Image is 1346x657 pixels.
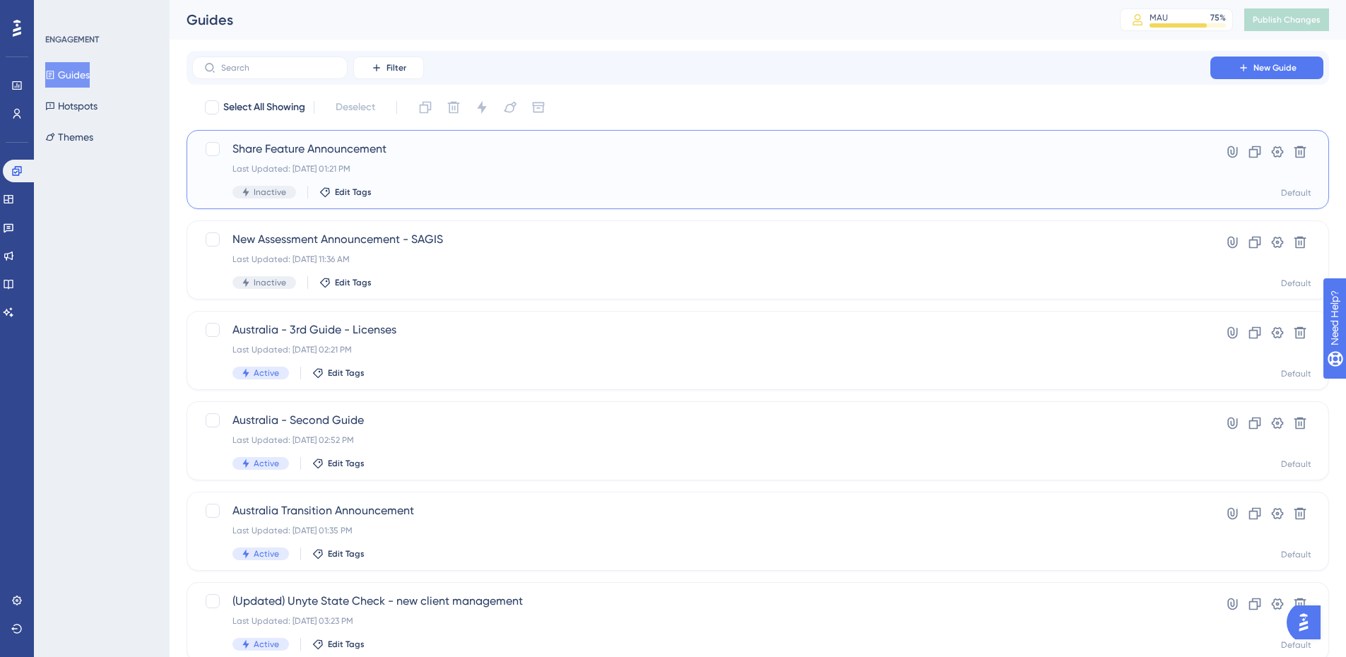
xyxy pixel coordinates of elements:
[232,412,1170,429] span: Australia - Second Guide
[232,525,1170,536] div: Last Updated: [DATE] 01:35 PM
[33,4,88,20] span: Need Help?
[323,95,388,120] button: Deselect
[386,62,406,73] span: Filter
[254,277,286,288] span: Inactive
[232,502,1170,519] span: Australia Transition Announcement
[254,639,279,650] span: Active
[1150,12,1168,23] div: MAU
[328,639,365,650] span: Edit Tags
[223,99,305,116] span: Select All Showing
[1281,549,1311,560] div: Default
[1210,57,1323,79] button: New Guide
[232,321,1170,338] span: Australia - 3rd Guide - Licenses
[335,187,372,198] span: Edit Tags
[45,62,90,88] button: Guides
[232,231,1170,248] span: New Assessment Announcement - SAGIS
[1287,601,1329,644] iframe: UserGuiding AI Assistant Launcher
[1253,62,1297,73] span: New Guide
[232,593,1170,610] span: (Updated) Unyte State Check - new client management
[1253,14,1321,25] span: Publish Changes
[1244,8,1329,31] button: Publish Changes
[335,277,372,288] span: Edit Tags
[232,344,1170,355] div: Last Updated: [DATE] 02:21 PM
[45,124,93,150] button: Themes
[1210,12,1226,23] div: 75 %
[312,639,365,650] button: Edit Tags
[1281,278,1311,289] div: Default
[1281,458,1311,470] div: Default
[319,277,372,288] button: Edit Tags
[45,34,99,45] div: ENGAGEMENT
[187,10,1085,30] div: Guides
[312,548,365,560] button: Edit Tags
[254,367,279,379] span: Active
[1281,368,1311,379] div: Default
[232,615,1170,627] div: Last Updated: [DATE] 03:23 PM
[328,548,365,560] span: Edit Tags
[232,163,1170,174] div: Last Updated: [DATE] 01:21 PM
[45,93,98,119] button: Hotspots
[1281,639,1311,651] div: Default
[1281,187,1311,199] div: Default
[254,458,279,469] span: Active
[232,254,1170,265] div: Last Updated: [DATE] 11:36 AM
[312,367,365,379] button: Edit Tags
[254,548,279,560] span: Active
[328,367,365,379] span: Edit Tags
[254,187,286,198] span: Inactive
[328,458,365,469] span: Edit Tags
[232,434,1170,446] div: Last Updated: [DATE] 02:52 PM
[312,458,365,469] button: Edit Tags
[232,141,1170,158] span: Share Feature Announcement
[319,187,372,198] button: Edit Tags
[353,57,424,79] button: Filter
[221,63,336,73] input: Search
[336,99,375,116] span: Deselect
